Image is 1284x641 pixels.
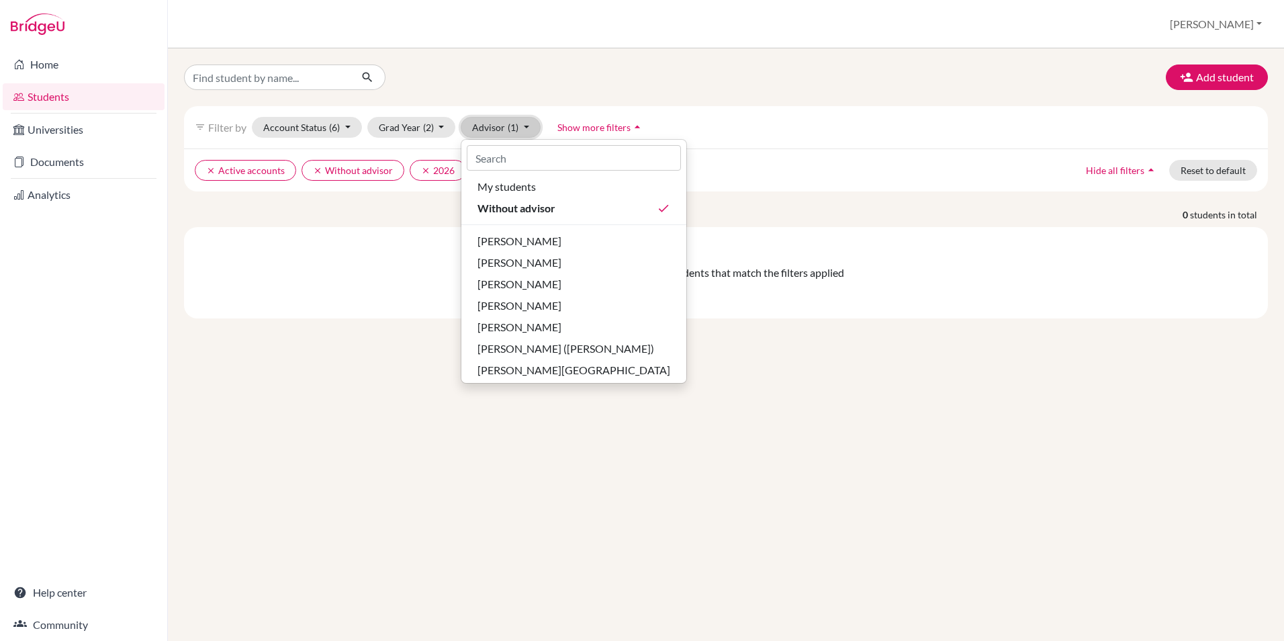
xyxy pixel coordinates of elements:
[367,117,456,138] button: Grad Year(2)
[195,160,296,181] button: clearActive accounts
[461,252,686,273] button: [PERSON_NAME]
[184,65,351,90] input: Find student by name...
[461,359,686,381] button: [PERSON_NAME][GEOGRAPHIC_DATA]
[477,255,561,271] span: [PERSON_NAME]
[477,200,555,216] span: Without advisor
[195,265,1257,281] div: There are no students that match the filters applied
[423,122,434,133] span: (2)
[1164,11,1268,37] button: [PERSON_NAME]
[410,160,466,181] button: clear2026
[477,298,561,314] span: [PERSON_NAME]
[3,611,165,638] a: Community
[1183,208,1190,222] strong: 0
[477,276,561,292] span: [PERSON_NAME]
[461,273,686,295] button: [PERSON_NAME]
[11,13,64,35] img: Bridge-U
[1190,208,1268,222] span: students in total
[1074,160,1169,181] button: Hide all filtersarrow_drop_up
[631,120,644,134] i: arrow_drop_up
[546,117,655,138] button: Show more filtersarrow_drop_up
[477,319,561,335] span: [PERSON_NAME]
[3,51,165,78] a: Home
[461,139,687,384] div: Advisor(1)
[557,122,631,133] span: Show more filters
[657,202,670,215] i: done
[3,116,165,143] a: Universities
[1144,163,1158,177] i: arrow_drop_up
[302,160,404,181] button: clearWithout advisor
[477,233,561,249] span: [PERSON_NAME]
[1086,165,1144,176] span: Hide all filters
[461,316,686,338] button: [PERSON_NAME]
[461,230,686,252] button: [PERSON_NAME]
[461,176,686,198] button: My students
[508,122,518,133] span: (1)
[252,117,362,138] button: Account Status(6)
[467,145,681,171] input: Search
[461,295,686,316] button: [PERSON_NAME]
[206,166,216,175] i: clear
[313,166,322,175] i: clear
[461,338,686,359] button: [PERSON_NAME] ([PERSON_NAME])
[477,362,670,378] span: [PERSON_NAME][GEOGRAPHIC_DATA]
[461,198,686,219] button: Without advisordone
[477,179,536,195] span: My students
[477,341,654,357] span: [PERSON_NAME] ([PERSON_NAME])
[329,122,340,133] span: (6)
[3,148,165,175] a: Documents
[208,121,246,134] span: Filter by
[461,117,541,138] button: Advisor(1)
[195,122,205,132] i: filter_list
[3,181,165,208] a: Analytics
[3,579,165,606] a: Help center
[1169,160,1257,181] button: Reset to default
[421,166,430,175] i: clear
[3,83,165,110] a: Students
[1166,65,1268,90] button: Add student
